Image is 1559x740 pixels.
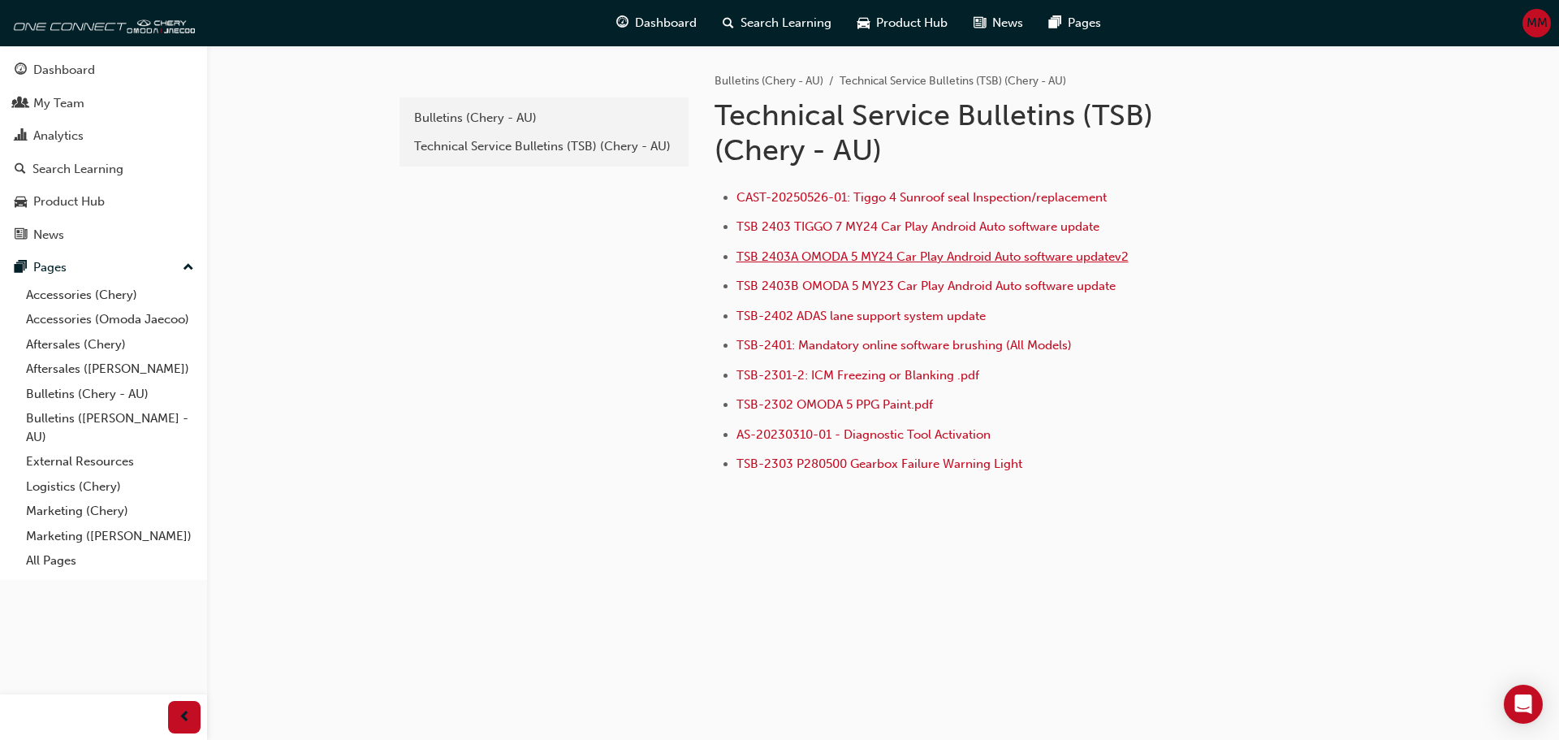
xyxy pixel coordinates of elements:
a: TSB 2403B OMODA 5 MY23 Car Play Android Auto software update [736,279,1116,293]
a: All Pages [19,548,201,573]
span: car-icon [857,13,870,33]
a: Technical Service Bulletins (TSB) (Chery - AU) [406,132,682,161]
div: My Team [33,94,84,113]
a: CAST-20250526-01: Tiggo 4 Sunroof seal Inspection/replacement [736,190,1107,205]
div: Product Hub [33,193,105,211]
a: TSB-2401: Mandatory online software brushing (All Models) [736,338,1072,353]
span: up-icon [183,257,194,279]
button: DashboardMy TeamAnalyticsSearch LearningProduct HubNews [6,52,201,253]
span: search-icon [15,162,26,177]
a: My Team [6,89,201,119]
span: Search Learning [741,14,831,32]
span: pages-icon [1049,13,1061,33]
a: External Resources [19,449,201,474]
a: News [6,220,201,250]
span: guage-icon [15,63,27,78]
a: TSB-2303 P280500 Gearbox Failure Warning Light [736,457,1022,471]
button: Pages [6,253,201,283]
a: TSB-2402 ADAS lane support system update [736,309,986,323]
div: Search Learning [32,160,123,179]
a: TSB-2302 OMODA 5 PPG Paint.pdf [736,397,933,412]
a: TSB 2403 TIGGO 7 MY24 Car Play Android Auto software update [736,219,1099,234]
a: news-iconNews [961,6,1036,40]
span: people-icon [15,97,27,111]
div: Technical Service Bulletins (TSB) (Chery - AU) [414,137,674,156]
span: Pages [1068,14,1101,32]
a: Logistics (Chery) [19,474,201,500]
a: Search Learning [6,154,201,184]
span: Product Hub [876,14,948,32]
div: News [33,226,64,245]
div: Bulletins (Chery - AU) [414,109,674,128]
span: Dashboard [635,14,697,32]
a: search-iconSearch Learning [710,6,844,40]
a: Analytics [6,121,201,151]
button: MM [1522,9,1551,37]
a: pages-iconPages [1036,6,1114,40]
a: Bulletins (Chery - AU) [406,104,682,132]
a: Marketing (Chery) [19,499,201,524]
a: TSB-2301-2: ICM Freezing or Blanking .pdf [736,368,979,383]
div: Analytics [33,127,84,145]
a: Bulletins ([PERSON_NAME] - AU) [19,406,201,449]
a: Aftersales (Chery) [19,332,201,357]
a: Bulletins (Chery - AU) [715,74,823,88]
span: news-icon [974,13,986,33]
a: Product Hub [6,187,201,217]
img: oneconnect [8,6,195,39]
a: TSB 2403A OMODA 5 MY24 Car Play Android Auto software updatev2 [736,249,1129,264]
div: Open Intercom Messenger [1504,685,1543,724]
span: prev-icon [179,708,191,728]
span: News [992,14,1023,32]
a: Accessories (Omoda Jaecoo) [19,307,201,332]
a: Aftersales ([PERSON_NAME]) [19,357,201,382]
div: Pages [33,258,67,277]
span: news-icon [15,228,27,243]
a: Marketing ([PERSON_NAME]) [19,524,201,549]
span: chart-icon [15,129,27,144]
a: Dashboard [6,55,201,85]
span: car-icon [15,195,27,210]
span: pages-icon [15,261,27,275]
span: search-icon [723,13,734,33]
h1: Technical Service Bulletins (TSB) (Chery - AU) [715,97,1247,168]
a: car-iconProduct Hub [844,6,961,40]
li: Technical Service Bulletins (TSB) (Chery - AU) [840,72,1066,91]
a: AS-20230310-01 - Diagnostic Tool Activation [736,427,991,442]
a: Bulletins (Chery - AU) [19,382,201,407]
div: Dashboard [33,61,95,80]
span: MM [1527,14,1548,32]
a: Accessories (Chery) [19,283,201,308]
span: guage-icon [616,13,628,33]
a: guage-iconDashboard [603,6,710,40]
